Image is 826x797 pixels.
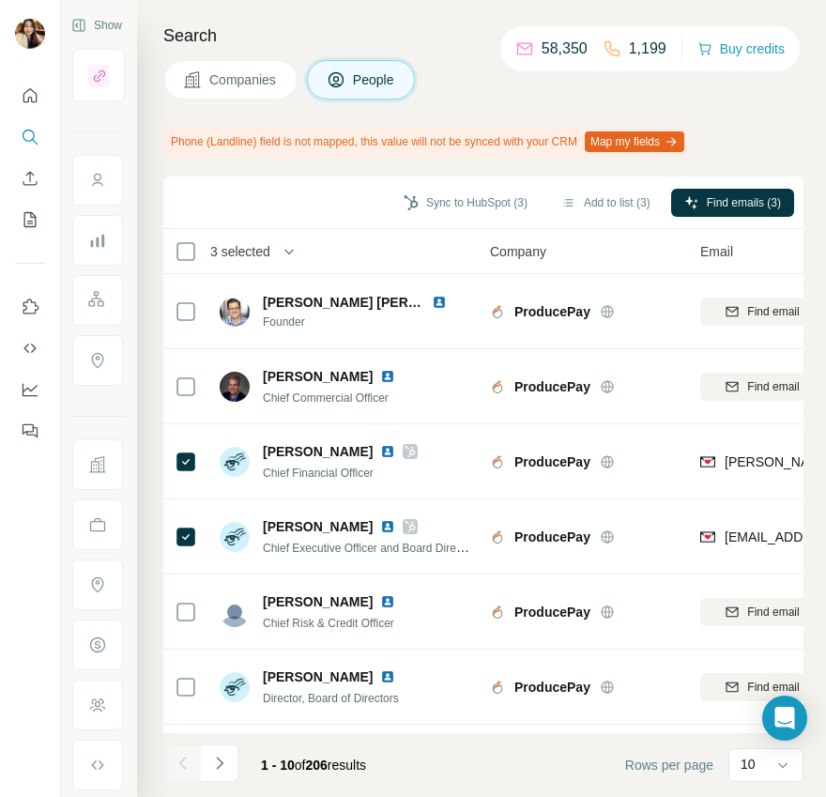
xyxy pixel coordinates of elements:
[747,679,799,696] span: Find email
[514,377,590,396] span: ProducePay
[707,194,781,211] span: Find emails (3)
[295,758,306,773] span: of
[210,242,270,261] span: 3 selected
[625,756,713,774] span: Rows per page
[380,669,395,684] img: LinkedIn logo
[514,528,590,546] span: ProducePay
[15,161,45,195] button: Enrich CSV
[263,540,475,555] span: Chief Executive Officer and Board Director
[700,673,824,701] button: Find email
[263,367,373,386] span: [PERSON_NAME]
[542,38,588,60] p: 58,350
[15,203,45,237] button: My lists
[747,303,799,320] span: Find email
[263,314,469,330] span: Founder
[747,378,799,395] span: Find email
[220,597,250,627] img: Avatar
[261,758,295,773] span: 1 - 10
[15,331,45,365] button: Use Surfe API
[490,304,505,319] img: Logo of ProducePay
[697,36,785,62] button: Buy credits
[490,605,505,620] img: Logo of ProducePay
[220,522,250,552] img: Avatar
[490,529,505,544] img: Logo of ProducePay
[263,592,373,611] span: [PERSON_NAME]
[432,295,447,310] img: LinkedIn logo
[263,617,394,630] span: Chief Risk & Credit Officer
[15,120,45,154] button: Search
[380,519,395,534] img: LinkedIn logo
[261,758,366,773] span: results
[762,696,807,741] div: Open Intercom Messenger
[163,126,688,158] div: Phone (Landline) field is not mapped, this value will not be synced with your CRM
[263,391,389,405] span: Chief Commercial Officer
[15,79,45,113] button: Quick start
[15,414,45,448] button: Feedback
[514,452,590,471] span: ProducePay
[380,444,395,459] img: LinkedIn logo
[490,454,505,469] img: Logo of ProducePay
[380,369,395,384] img: LinkedIn logo
[263,667,373,686] span: [PERSON_NAME]
[209,70,278,89] span: Companies
[490,242,546,261] span: Company
[220,447,250,477] img: Avatar
[306,758,328,773] span: 206
[201,744,238,782] button: Navigate to next page
[585,131,684,152] button: Map my fields
[490,379,505,394] img: Logo of ProducePay
[263,692,399,705] span: Director, Board of Directors
[163,23,803,49] h4: Search
[741,755,756,774] p: 10
[15,373,45,406] button: Dashboard
[514,302,590,321] span: ProducePay
[514,678,590,697] span: ProducePay
[15,19,45,49] img: Avatar
[629,38,666,60] p: 1,199
[263,467,374,480] span: Chief Financial Officer
[220,297,250,327] img: Avatar
[263,517,373,536] span: [PERSON_NAME]
[514,603,590,621] span: ProducePay
[671,189,794,217] button: Find emails (3)
[548,189,664,217] button: Add to list (3)
[700,528,715,546] img: provider findymail logo
[220,372,250,402] img: Avatar
[58,11,135,39] button: Show
[490,680,505,695] img: Logo of ProducePay
[747,604,799,621] span: Find email
[263,442,373,461] span: [PERSON_NAME]
[353,70,396,89] span: People
[700,598,824,626] button: Find email
[380,594,395,609] img: LinkedIn logo
[15,290,45,324] button: Use Surfe on LinkedIn
[700,373,824,401] button: Find email
[700,298,824,326] button: Find email
[700,242,733,261] span: Email
[390,189,541,217] button: Sync to HubSpot (3)
[700,452,715,471] img: provider findymail logo
[220,672,250,702] img: Avatar
[263,295,487,310] span: [PERSON_NAME] [PERSON_NAME]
